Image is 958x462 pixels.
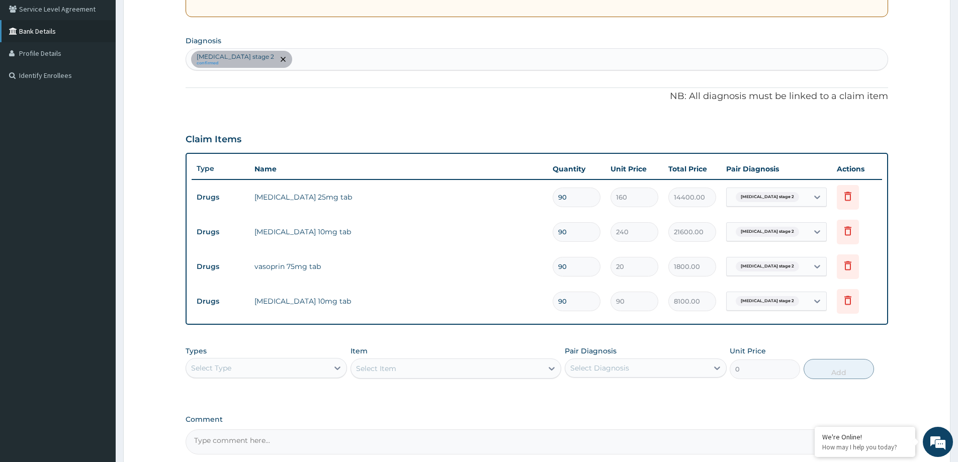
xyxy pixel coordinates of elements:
[197,61,274,66] small: confirmed
[249,256,548,276] td: vasoprin 75mg tab
[197,53,274,61] p: [MEDICAL_DATA] stage 2
[192,159,249,178] th: Type
[351,346,368,356] label: Item
[249,187,548,207] td: [MEDICAL_DATA] 25mg tab
[832,159,882,179] th: Actions
[192,188,249,207] td: Drugs
[192,223,249,241] td: Drugs
[186,347,207,355] label: Types
[186,415,888,424] label: Comment
[548,159,605,179] th: Quantity
[663,159,721,179] th: Total Price
[804,359,874,379] button: Add
[192,257,249,276] td: Drugs
[565,346,617,356] label: Pair Diagnosis
[736,192,799,202] span: [MEDICAL_DATA] stage 2
[191,363,231,373] div: Select Type
[5,274,192,310] textarea: Type your message and hit 'Enter'
[19,50,41,75] img: d_794563401_company_1708531726252_794563401
[730,346,766,356] label: Unit Price
[570,363,629,373] div: Select Diagnosis
[249,291,548,311] td: [MEDICAL_DATA] 10mg tab
[52,56,169,69] div: Chat with us now
[822,432,908,441] div: We're Online!
[249,222,548,242] td: [MEDICAL_DATA] 10mg tab
[736,227,799,237] span: [MEDICAL_DATA] stage 2
[186,134,241,145] h3: Claim Items
[192,292,249,311] td: Drugs
[822,443,908,451] p: How may I help you today?
[58,127,139,228] span: We're online!
[186,36,221,46] label: Diagnosis
[736,296,799,306] span: [MEDICAL_DATA] stage 2
[605,159,663,179] th: Unit Price
[165,5,189,29] div: Minimize live chat window
[249,159,548,179] th: Name
[721,159,832,179] th: Pair Diagnosis
[279,55,288,64] span: remove selection option
[186,90,888,103] p: NB: All diagnosis must be linked to a claim item
[736,261,799,271] span: [MEDICAL_DATA] stage 2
